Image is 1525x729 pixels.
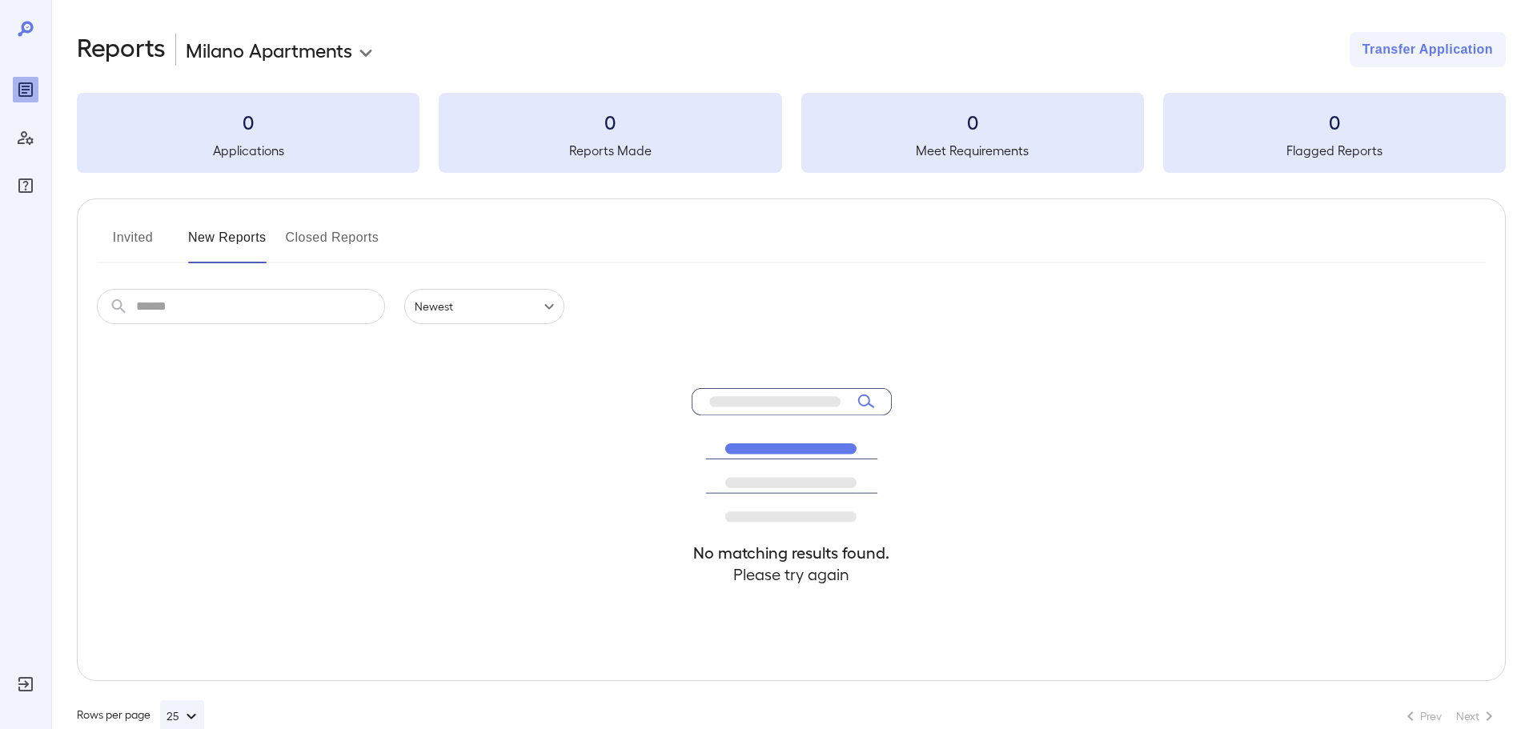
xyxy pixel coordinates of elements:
h2: Reports [77,32,166,67]
p: Milano Apartments [186,37,352,62]
div: FAQ [13,173,38,198]
button: Transfer Application [1350,32,1506,67]
button: Invited [97,225,169,263]
h5: Reports Made [439,141,781,160]
h4: Please try again [692,563,892,585]
button: Closed Reports [286,225,379,263]
h3: 0 [77,109,419,134]
button: New Reports [188,225,267,263]
h3: 0 [801,109,1144,134]
h4: No matching results found. [692,542,892,563]
h5: Meet Requirements [801,141,1144,160]
h3: 0 [439,109,781,134]
h5: Flagged Reports [1163,141,1506,160]
summary: 0Applications0Reports Made0Meet Requirements0Flagged Reports [77,93,1506,173]
div: Reports [13,77,38,102]
h3: 0 [1163,109,1506,134]
h5: Applications [77,141,419,160]
nav: pagination navigation [1394,703,1506,729]
div: Manage Users [13,125,38,150]
div: Log Out [13,671,38,697]
div: Newest [404,289,564,324]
